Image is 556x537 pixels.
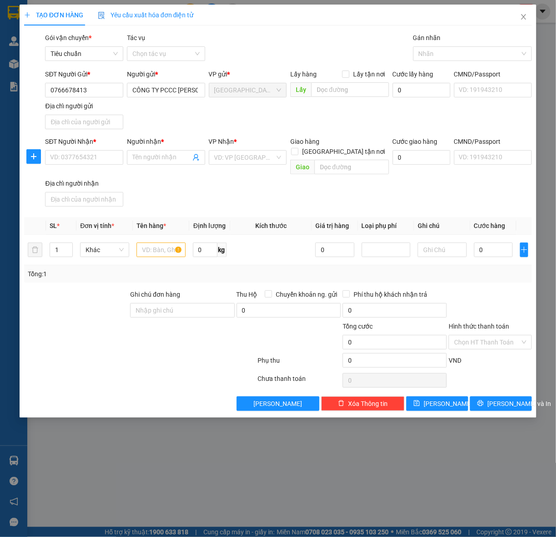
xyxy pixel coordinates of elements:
span: Yêu cầu xuất hóa đơn điện tử [98,11,194,19]
span: [GEOGRAPHIC_DATA] tận nơi [298,147,389,157]
span: [PERSON_NAME] và In [487,399,551,409]
span: VND [449,357,461,364]
span: Lấy [290,82,311,97]
div: CMND/Passport [454,137,532,147]
div: Người gửi [127,69,205,79]
label: Cước giao hàng [393,138,438,145]
label: Tác vụ [127,34,145,41]
input: Dọc đường [311,82,389,97]
span: delete [338,400,344,407]
th: Ghi chú [414,217,470,235]
span: Kích thước [255,222,287,229]
div: Tổng: 1 [28,269,216,279]
span: Giao hàng [290,138,319,145]
button: [PERSON_NAME] [237,396,320,411]
span: Thu Hộ [237,291,258,298]
span: SL [50,222,57,229]
input: Ghi chú đơn hàng [130,303,234,318]
th: Loại phụ phí [358,217,414,235]
input: Địa chỉ của người gửi [45,115,123,129]
span: save [414,400,420,407]
button: plus [520,243,528,257]
img: icon [98,12,105,19]
span: plus [27,153,40,160]
input: Cước lấy hàng [393,83,450,97]
div: Địa chỉ người nhận [45,178,123,188]
input: Dọc đường [314,160,389,174]
button: delete [28,243,42,257]
input: Cước giao hàng [393,150,450,165]
div: Phụ thu [257,355,342,371]
span: Lấy tận nơi [349,69,389,79]
div: Chưa thanh toán [257,374,342,390]
label: Ghi chú đơn hàng [130,291,180,298]
span: plus [521,246,528,253]
span: Bình Định: VP Quy Nhơn [214,83,282,97]
button: printer[PERSON_NAME] và In [470,396,532,411]
input: 0 [315,243,354,257]
span: TẠO ĐƠN HÀNG [24,11,83,19]
span: VP Nhận [209,138,234,145]
input: Địa chỉ của người nhận [45,192,123,207]
button: deleteXóa Thông tin [321,396,404,411]
span: Gói vận chuyển [45,34,91,41]
span: Giá trị hàng [315,222,349,229]
span: Khác [86,243,124,257]
span: Xóa Thông tin [348,399,388,409]
span: Định lượng [193,222,226,229]
span: user-add [192,154,200,161]
span: Cước hàng [474,222,505,229]
span: [PERSON_NAME] [424,399,472,409]
label: Hình thức thanh toán [449,323,509,330]
div: Địa chỉ người gửi [45,101,123,111]
label: Cước lấy hàng [393,71,434,78]
div: SĐT Người Gửi [45,69,123,79]
span: plus [24,12,30,18]
span: Chuyển khoản ng. gửi [272,289,341,299]
span: printer [477,400,484,407]
span: [PERSON_NAME] [254,399,303,409]
button: save[PERSON_NAME] [406,396,468,411]
div: CMND/Passport [454,69,532,79]
span: Tổng cước [343,323,373,330]
span: kg [217,243,227,257]
span: Đơn vị tính [80,222,114,229]
input: Ghi Chú [418,243,467,257]
span: Tên hàng [136,222,166,229]
div: Người nhận [127,137,205,147]
span: close [520,13,527,20]
button: plus [26,149,41,164]
label: Gán nhãn [413,34,441,41]
div: VP gửi [209,69,287,79]
div: SĐT Người Nhận [45,137,123,147]
span: Tiêu chuẩn [51,47,118,61]
button: Close [511,5,536,30]
span: Lấy hàng [290,71,317,78]
span: Giao [290,160,314,174]
span: Phí thu hộ khách nhận trả [350,289,431,299]
input: VD: Bàn, Ghế [136,243,186,257]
